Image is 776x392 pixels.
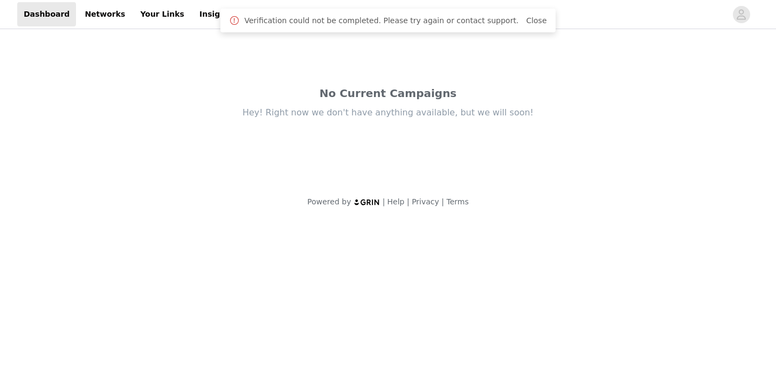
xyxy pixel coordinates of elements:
[407,197,410,206] span: |
[244,15,518,26] span: Verification could not be completed. Please try again or contact support.
[17,2,76,26] a: Dashboard
[354,198,380,205] img: logo
[412,197,439,206] a: Privacy
[134,2,191,26] a: Your Links
[307,197,351,206] span: Powered by
[383,197,385,206] span: |
[446,197,468,206] a: Terms
[162,107,614,119] div: Hey! Right now we don't have anything available, but we will soon!
[526,16,546,25] a: Close
[387,197,405,206] a: Help
[193,2,240,26] a: Insights
[78,2,131,26] a: Networks
[162,85,614,101] div: No Current Campaigns
[441,197,444,206] span: |
[736,6,746,23] div: avatar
